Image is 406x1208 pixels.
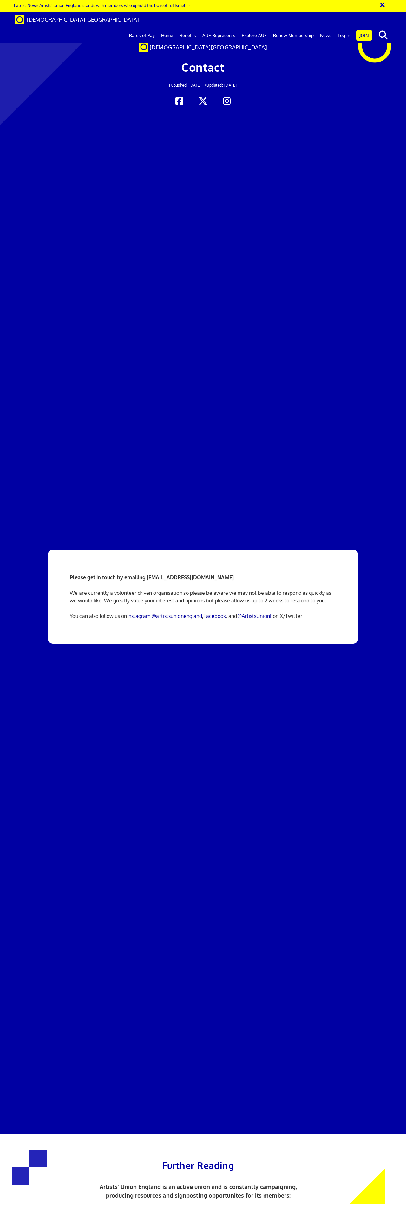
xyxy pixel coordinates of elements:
[169,83,207,88] span: Published: [DATE] •
[270,28,317,43] a: Renew Membership
[181,60,225,74] span: Contact
[70,612,336,620] p: You can also follow us on , , and on X/Twitter
[126,28,158,43] a: Rates of Pay
[317,28,335,43] a: News
[150,44,267,50] span: [DEMOGRAPHIC_DATA][GEOGRAPHIC_DATA]
[237,613,273,619] a: @ArtistsUnionE
[70,574,234,581] strong: Please get in touch by emailing [EMAIL_ADDRESS][DOMAIN_NAME]
[158,28,176,43] a: Home
[14,3,190,8] a: Latest News:Artists’ Union England stands with members who uphold the boycott of Israel →
[203,613,226,619] a: Facebook
[373,29,393,42] button: search
[95,1183,302,1200] p: Artists’ Union England is an active union and is constantly campaigning, producing resources and ...
[199,28,239,43] a: AUE Represents
[176,28,199,43] a: Benefits
[10,12,144,28] a: Brand [DEMOGRAPHIC_DATA][GEOGRAPHIC_DATA]
[162,1160,234,1171] span: Further Reading
[335,28,353,43] a: Log in
[70,589,336,604] p: We are currently a volunteer driven organisation so please be aware we may not be able to respond...
[27,16,139,23] span: [DEMOGRAPHIC_DATA][GEOGRAPHIC_DATA]
[356,30,372,41] a: Join
[79,83,327,87] h2: Updated: [DATE]
[239,28,270,43] a: Explore AUE
[127,613,202,619] a: Instagram @artistsunionengland
[14,3,39,8] strong: Latest News:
